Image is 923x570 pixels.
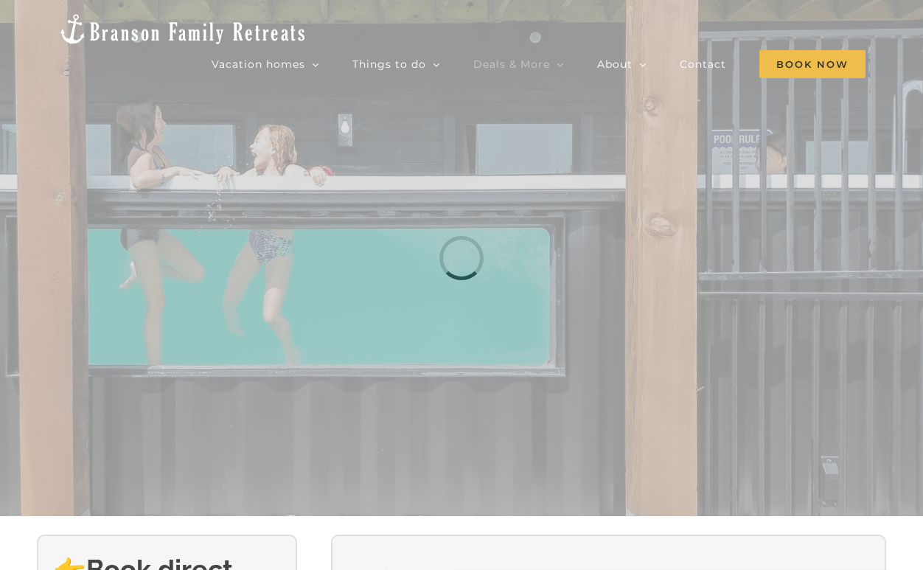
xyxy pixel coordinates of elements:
span: Deals & More [473,59,550,69]
img: Branson Family Retreats Logo [58,13,307,46]
a: Things to do [352,49,440,79]
a: Contact [680,49,726,79]
span: Contact [680,59,726,69]
span: Things to do [352,59,426,69]
nav: Main Menu [212,49,865,79]
a: Vacation homes [212,49,319,79]
span: About [597,59,633,69]
a: About [597,49,647,79]
span: Book Now [759,50,865,78]
a: Book Now [759,49,865,79]
a: Deals & More [473,49,564,79]
span: Vacation homes [212,59,305,69]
